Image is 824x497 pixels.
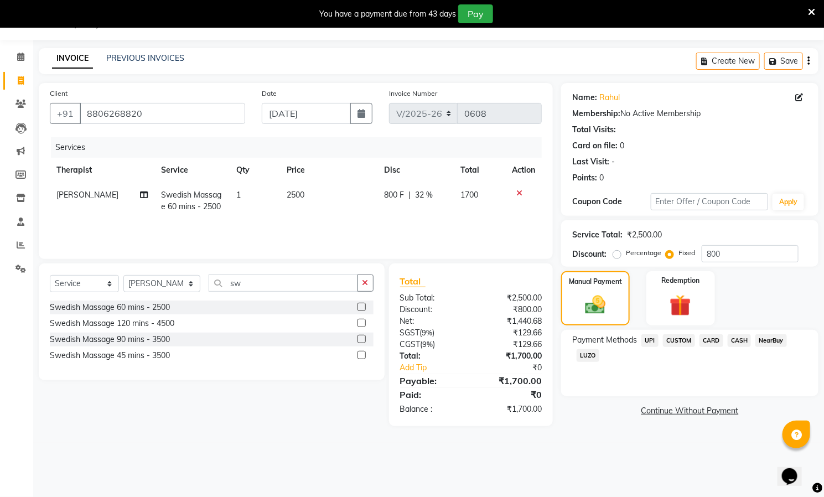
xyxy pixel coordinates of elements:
[563,405,816,417] a: Continue Without Payment
[471,374,550,387] div: ₹1,700.00
[471,327,550,339] div: ₹129.66
[773,194,804,210] button: Apply
[392,374,471,387] div: Payable:
[572,140,618,152] div: Card on file:
[377,158,454,183] th: Disc
[50,89,68,99] label: Client
[458,4,493,23] button: Pay
[154,158,230,183] th: Service
[392,362,484,374] a: Add Tip
[471,339,550,350] div: ₹129.66
[626,248,661,258] label: Percentage
[262,89,277,99] label: Date
[50,158,154,183] th: Therapist
[237,190,241,200] span: 1
[699,334,723,347] span: CARD
[663,292,698,319] img: _gift.svg
[627,229,662,241] div: ₹2,500.00
[56,190,118,200] span: [PERSON_NAME]
[471,350,550,362] div: ₹1,700.00
[572,108,620,120] div: Membership:
[651,193,768,210] input: Enter Offer / Coupon Code
[50,350,170,361] div: Swedish Massage 45 mins - 3500
[611,156,615,168] div: -
[579,293,612,317] img: _cash.svg
[392,327,471,339] div: ( )
[484,362,550,374] div: ₹0
[392,315,471,327] div: Net:
[392,292,471,304] div: Sub Total:
[471,388,550,401] div: ₹0
[572,92,597,103] div: Name:
[392,388,471,401] div: Paid:
[281,158,377,183] th: Price
[50,318,174,329] div: Swedish Massage 120 mins - 4500
[415,189,433,201] span: 32 %
[569,277,622,287] label: Manual Payment
[728,334,752,347] span: CASH
[641,334,659,347] span: UPI
[572,156,609,168] div: Last Visit:
[52,49,93,69] a: INVOICE
[400,328,420,338] span: SGST
[461,190,479,200] span: 1700
[384,189,404,201] span: 800 F
[51,137,550,158] div: Services
[663,334,695,347] span: CUSTOM
[572,108,807,120] div: No Active Membership
[572,249,607,260] div: Discount:
[454,158,506,183] th: Total
[392,304,471,315] div: Discount:
[392,403,471,415] div: Balance :
[209,275,358,292] input: Search or Scan
[471,403,550,415] div: ₹1,700.00
[392,339,471,350] div: ( )
[423,340,433,349] span: 9%
[505,158,542,183] th: Action
[661,276,699,286] label: Redemption
[471,304,550,315] div: ₹800.00
[471,292,550,304] div: ₹2,500.00
[572,229,623,241] div: Service Total:
[599,172,604,184] div: 0
[389,89,437,99] label: Invoice Number
[106,53,184,63] a: PREVIOUS INVOICES
[678,248,695,258] label: Fixed
[577,349,599,362] span: LUZO
[50,103,81,124] button: +91
[778,453,813,486] iframe: chat widget
[764,53,803,70] button: Save
[392,350,471,362] div: Total:
[400,276,426,287] span: Total
[408,189,411,201] span: |
[471,315,550,327] div: ₹1,440.68
[230,158,281,183] th: Qty
[422,328,433,337] span: 9%
[572,196,651,208] div: Coupon Code
[572,124,616,136] div: Total Visits:
[620,140,624,152] div: 0
[572,172,597,184] div: Points:
[50,334,170,345] div: Swedish Massage 90 mins - 3500
[319,8,456,20] div: You have a payment due from 43 days
[696,53,760,70] button: Create New
[400,339,421,349] span: CGST
[80,103,245,124] input: Search by Name/Mobile/Email/Code
[287,190,305,200] span: 2500
[161,190,221,211] span: Swedish Massage 60 mins - 2500
[50,302,170,313] div: Swedish Massage 60 mins - 2500
[755,334,787,347] span: NearBuy
[599,92,620,103] a: Rahul
[572,334,637,346] span: Payment Methods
